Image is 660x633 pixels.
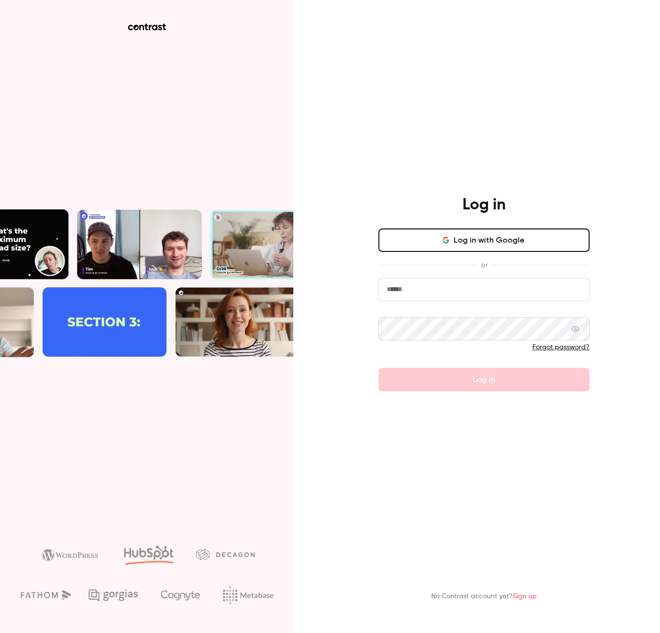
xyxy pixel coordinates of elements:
[431,591,537,602] p: No Contrast account yet?
[532,344,590,351] a: Forgot password?
[196,549,255,560] img: decagon
[462,195,506,215] h4: Log in
[378,228,590,252] button: Log in with Google
[476,260,492,270] span: or
[513,593,537,600] a: Sign up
